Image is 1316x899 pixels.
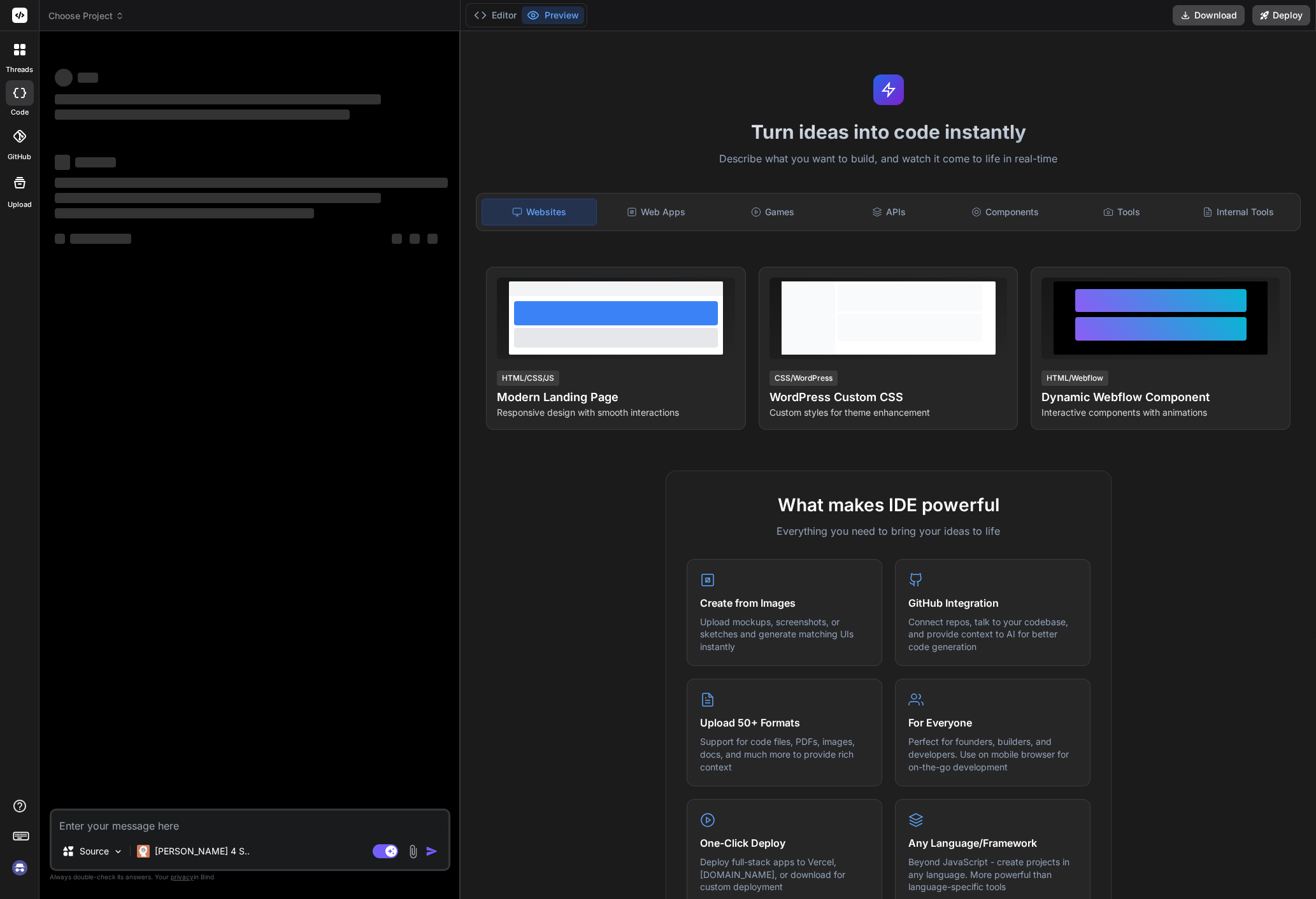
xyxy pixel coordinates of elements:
h1: Turn ideas into code instantly [468,120,1308,143]
div: HTML/CSS/JS [497,371,559,386]
span: ‌ [55,208,314,218]
span: ‌ [70,234,131,244]
span: ‌ [78,73,98,83]
div: Tools [1065,199,1179,225]
h4: WordPress Custom CSS [769,388,1008,406]
span: ‌ [392,234,402,244]
h4: Dynamic Webflow Component [1041,388,1280,406]
h4: Create from Images [700,595,869,611]
label: GitHub [8,152,31,162]
img: icon [426,845,438,858]
h4: GitHub Integration [908,595,1077,611]
h2: What makes IDE powerful [687,492,1091,518]
h4: Upload 50+ Formats [700,715,869,730]
p: Responsive design with smooth interactions [497,406,735,419]
p: Connect repos, talk to your codebase, and provide context to AI for better code generation [908,616,1077,653]
div: HTML/Webflow [1041,371,1108,386]
button: Editor [469,6,522,24]
div: Components [948,199,1062,225]
p: Upload mockups, screenshots, or sketches and generate matching UIs instantly [700,616,869,653]
div: Games [716,199,830,225]
p: Deploy full-stack apps to Vercel, [DOMAIN_NAME], or download for custom deployment [700,856,869,893]
p: Perfect for founders, builders, and developers. Use on mobile browser for on-the-go development [908,735,1077,773]
button: Download [1173,5,1245,25]
h4: For Everyone [908,715,1077,730]
div: Internal Tools [1181,199,1295,225]
span: ‌ [410,234,420,244]
p: Interactive components with animations [1041,406,1280,419]
span: ‌ [55,110,350,120]
p: [PERSON_NAME] 4 S.. [155,845,250,858]
label: threads [6,64,33,75]
span: Choose Project [48,10,124,22]
div: CSS/WordPress [769,371,838,386]
p: Everything you need to bring your ideas to life [687,523,1091,539]
span: privacy [171,873,194,881]
div: APIs [832,199,946,225]
span: ‌ [55,155,70,170]
img: signin [9,857,31,879]
div: Web Apps [599,199,713,225]
div: Websites [482,199,597,225]
label: code [11,107,29,118]
h4: Any Language/Framework [908,835,1077,851]
span: ‌ [55,178,448,188]
span: ‌ [55,94,381,104]
img: Pick Models [113,846,124,857]
span: ‌ [55,69,73,87]
label: Upload [8,199,32,210]
img: attachment [406,844,420,859]
p: Always double-check its answers. Your in Bind [50,871,450,883]
p: Source [80,845,109,858]
button: Deploy [1252,5,1310,25]
span: ‌ [427,234,438,244]
button: Preview [522,6,584,24]
p: Custom styles for theme enhancement [769,406,1008,419]
span: ‌ [55,234,65,244]
h4: Modern Landing Page [497,388,735,406]
img: Claude 4 Sonnet [137,845,150,858]
p: Beyond JavaScript - create projects in any language. More powerful than language-specific tools [908,856,1077,893]
span: ‌ [55,193,381,203]
p: Support for code files, PDFs, images, docs, and much more to provide rich context [700,735,869,773]
h4: One-Click Deploy [700,835,869,851]
span: ‌ [75,157,116,167]
p: Describe what you want to build, and watch it come to life in real-time [468,151,1308,167]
